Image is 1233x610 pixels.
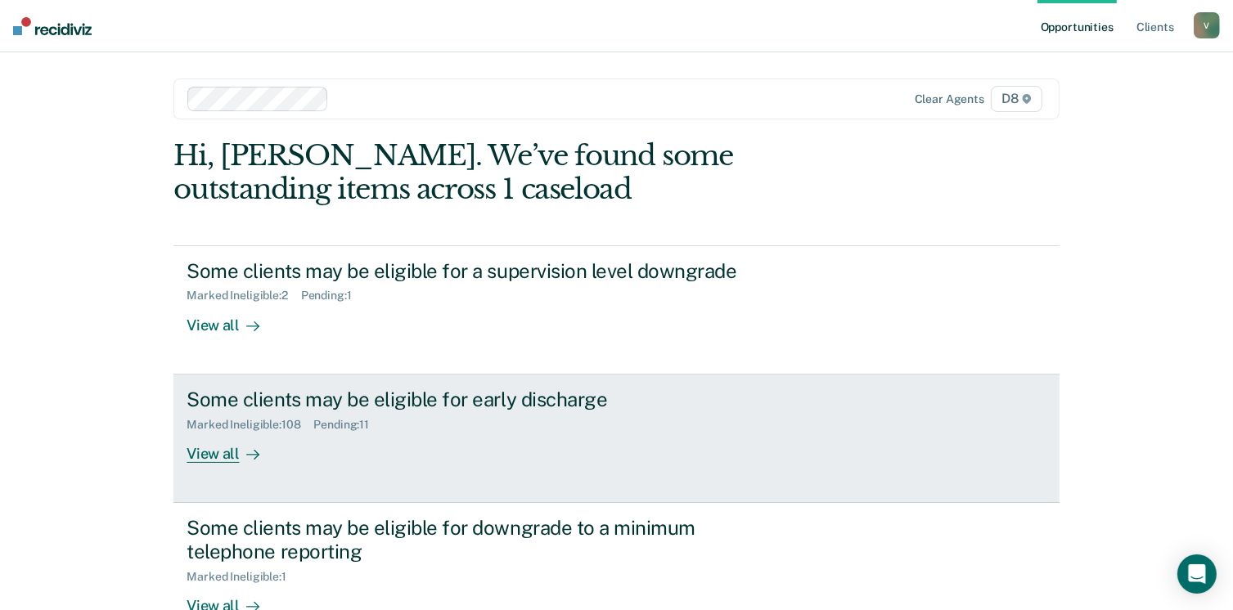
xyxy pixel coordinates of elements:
div: Some clients may be eligible for downgrade to a minimum telephone reporting [187,516,761,563]
div: Hi, [PERSON_NAME]. We’ve found some outstanding items across 1 caseload [173,139,882,206]
div: Clear agents [915,92,984,106]
img: Recidiviz [13,17,92,35]
div: Pending : 11 [313,418,382,432]
div: Marked Ineligible : 2 [187,289,300,303]
div: View all [187,303,278,334]
a: Some clients may be eligible for early dischargeMarked Ineligible:108Pending:11View all [173,375,1059,503]
span: D8 [991,86,1042,112]
div: Some clients may be eligible for a supervision level downgrade [187,259,761,283]
div: Open Intercom Messenger [1177,554,1217,594]
div: View all [187,431,278,463]
div: Pending : 1 [301,289,365,303]
div: Marked Ineligible : 1 [187,570,299,584]
button: V [1194,12,1220,38]
div: Some clients may be eligible for early discharge [187,388,761,411]
a: Some clients may be eligible for a supervision level downgradeMarked Ineligible:2Pending:1View all [173,245,1059,375]
div: Marked Ineligible : 108 [187,418,313,432]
